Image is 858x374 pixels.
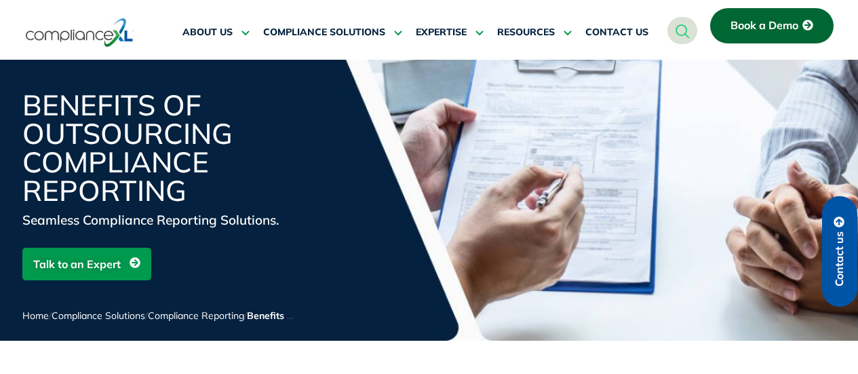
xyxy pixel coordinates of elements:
a: ABOUT US [182,16,250,49]
a: EXPERTISE [416,16,484,49]
span: Benefits Of Outsourcing Compliance Reporting [247,310,461,322]
span: EXPERTISE [416,26,467,39]
a: Contact us [822,196,857,307]
span: COMPLIANCE SOLUTIONS [263,26,385,39]
a: RESOURCES [497,16,572,49]
a: Compliance Reporting [148,310,244,322]
h1: Benefits Of Outsourcing Compliance Reporting [22,91,348,205]
a: navsearch-button [667,17,697,44]
span: CONTACT US [585,26,648,39]
span: / / / [22,310,461,322]
span: RESOURCES [497,26,555,39]
span: Book a Demo [730,20,798,32]
span: Contact us [834,231,846,286]
a: CONTACT US [585,16,648,49]
a: COMPLIANCE SOLUTIONS [263,16,402,49]
a: Home [22,310,49,322]
div: Seamless Compliance Reporting Solutions. [22,210,348,229]
span: Talk to an Expert [33,251,121,277]
span: ABOUT US [182,26,233,39]
a: Talk to an Expert [22,248,151,280]
img: logo-one.svg [26,17,134,48]
a: Compliance Solutions [52,310,145,322]
a: Book a Demo [710,8,834,43]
